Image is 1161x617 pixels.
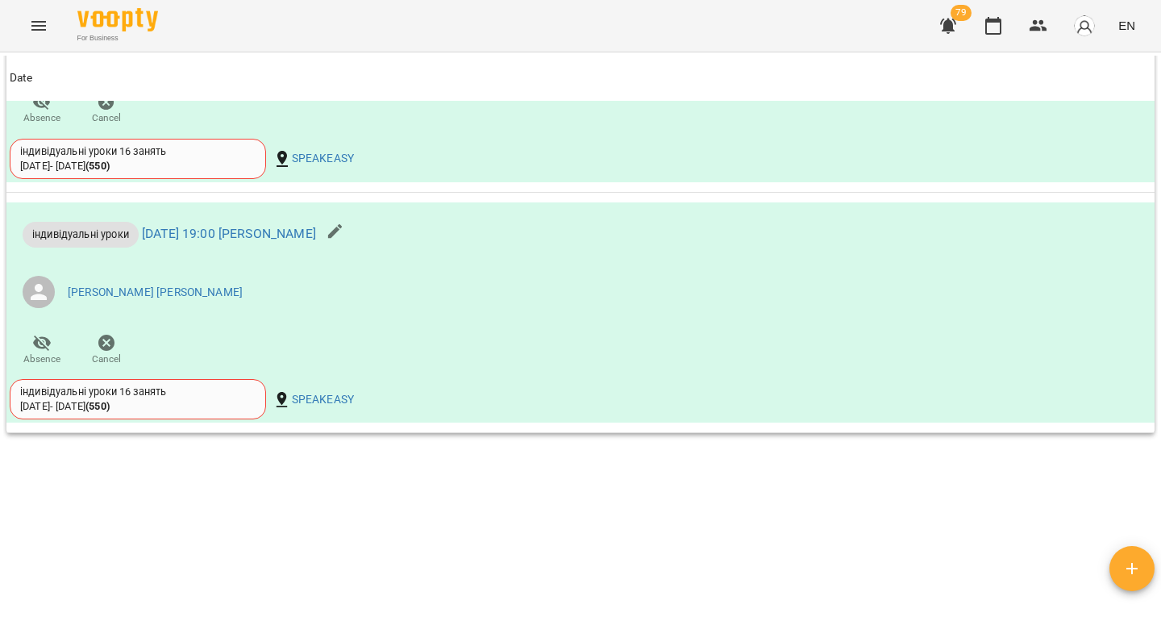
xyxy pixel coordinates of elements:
[23,111,60,125] span: Absence
[10,379,266,419] div: індивідуальні уроки 16 занять[DATE]- [DATE](550)
[1073,15,1096,37] img: avatar_s.png
[92,352,121,366] span: Cancel
[77,33,158,44] span: For Business
[1112,10,1142,40] button: EN
[68,285,243,301] a: [PERSON_NAME] [PERSON_NAME]
[19,6,58,45] button: Menu
[951,5,972,21] span: 79
[85,400,110,412] b: ( 550 )
[23,352,60,366] span: Absence
[10,69,33,88] div: Sort
[20,399,110,414] div: [DATE] - [DATE]
[20,385,256,399] div: індивідуальні уроки 16 занять
[142,226,316,241] a: [DATE] 19:00 [PERSON_NAME]
[10,69,1151,88] span: Date
[74,87,139,132] button: Cancel
[20,159,110,173] div: [DATE] - [DATE]
[1118,17,1135,34] span: EN
[10,327,74,373] button: Absence
[292,392,354,408] a: SPEAKEASY
[292,151,354,167] a: SPEAKEASY
[10,69,33,88] div: Date
[23,227,139,242] span: індивідуальні уроки
[74,327,139,373] button: Cancel
[77,8,158,31] img: Voopty Logo
[85,160,110,172] b: ( 550 )
[20,144,256,159] div: індивідуальні уроки 16 занять
[10,139,266,179] div: індивідуальні уроки 16 занять[DATE]- [DATE](550)
[92,111,121,125] span: Cancel
[10,87,74,132] button: Absence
